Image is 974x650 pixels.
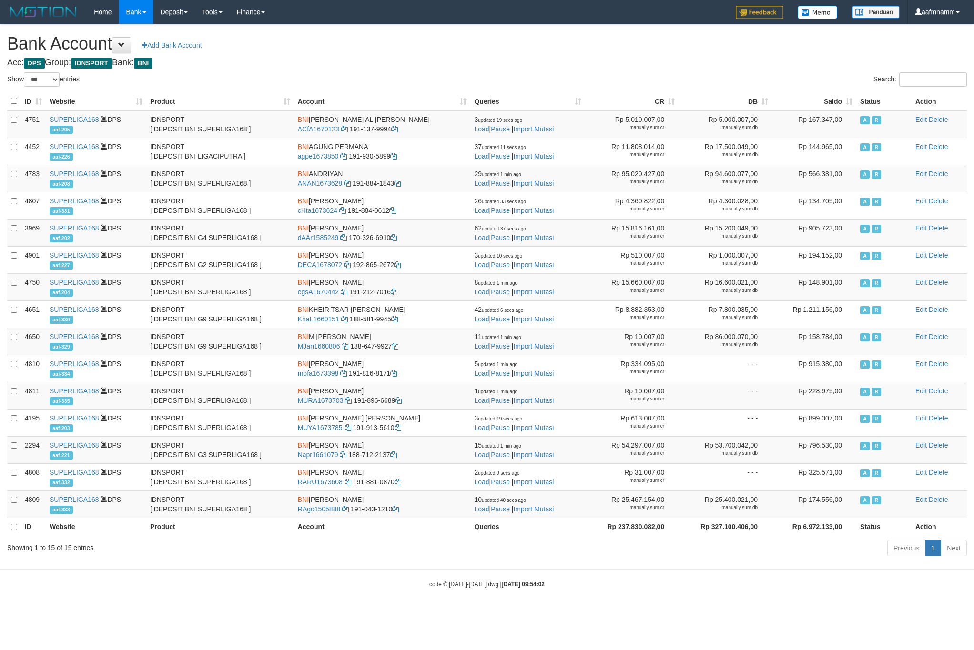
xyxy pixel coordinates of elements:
label: Show entries [7,72,80,87]
a: Previous [887,540,925,556]
a: Edit [915,441,927,449]
a: Delete [929,414,948,422]
td: Rp 148.901,00 [772,273,856,300]
span: updated 1 min ago [478,280,517,286]
a: Copy 1918810870 to clipboard [395,478,401,486]
th: Queries: activate to sort column ascending [470,92,585,110]
a: Copy MURA1673703 to clipboard [345,397,352,404]
span: updated 11 secs ago [482,145,526,150]
span: aaf-204 [50,289,73,297]
a: RAgo1505888 [298,505,341,513]
div: manually sum db [682,151,758,158]
span: Active [860,170,870,179]
a: SUPERLIGA168 [50,170,99,178]
a: SUPERLIGA168 [50,333,99,340]
th: Website: activate to sort column ascending [46,92,146,110]
td: IDNSPORT [ DEPOSIT BNI G9 SUPERLIGA168 ] [146,328,294,355]
div: manually sum db [682,206,758,212]
td: Rp 15.816.161,00 [585,219,679,246]
a: Delete [929,333,948,340]
span: | | [474,143,554,160]
td: 4783 [21,165,46,192]
td: [PERSON_NAME] 170-326-6910 [294,219,471,246]
a: Delete [929,306,948,313]
a: egsA1670442 [298,288,339,296]
a: dAAr1585249 [298,234,339,241]
span: Running [872,116,881,124]
a: SUPERLIGA168 [50,224,99,232]
span: 26 [474,197,526,205]
span: Active [860,279,870,287]
a: Edit [915,469,927,476]
a: Delete [929,251,948,259]
span: BNI [298,197,309,205]
a: Load [474,342,489,350]
td: Rp 10.007,00 [585,328,679,355]
span: 62 [474,224,526,232]
a: Copy 1918966689 to clipboard [395,397,402,404]
a: ACfA1670123 [298,125,339,133]
a: Import Mutasi [513,342,554,350]
a: Edit [915,333,927,340]
a: Copy RARU1673608 to clipboard [345,478,351,486]
a: Import Mutasi [513,397,554,404]
td: IDNSPORT [ DEPOSIT BNI SUPERLIGA168 ] [146,192,294,219]
a: Edit [915,170,927,178]
span: updated 19 secs ago [478,118,522,123]
a: Load [474,234,489,241]
a: Edit [915,496,927,503]
a: Copy 1887122137 to clipboard [390,451,397,459]
td: IDNSPORT [ DEPOSIT BNI SUPERLIGA168 ] [146,273,294,300]
a: Copy 1918840612 to clipboard [389,207,396,214]
a: Edit [915,197,927,205]
span: 11 [474,333,521,340]
a: Edit [915,116,927,123]
a: Edit [915,251,927,259]
a: SUPERLIGA168 [50,143,99,150]
a: Edit [915,279,927,286]
a: SUPERLIGA168 [50,360,99,368]
div: manually sum db [682,233,758,240]
div: manually sum cr [589,314,664,321]
a: Load [474,207,489,214]
a: Delete [929,279,948,286]
a: Pause [491,288,510,296]
span: 42 [474,306,523,313]
a: Load [474,451,489,459]
a: Copy 1910431210 to clipboard [392,505,399,513]
a: Delete [929,441,948,449]
a: RARU1673608 [298,478,343,486]
div: manually sum cr [589,260,664,267]
span: Running [872,170,881,179]
select: Showentries [24,72,60,87]
span: Active [860,306,870,314]
th: DB: activate to sort column ascending [679,92,772,110]
th: Status [856,92,912,110]
span: Running [872,225,881,233]
a: Next [941,540,967,556]
a: Load [474,125,489,133]
a: Import Mutasi [513,207,554,214]
a: Delete [929,224,948,232]
a: Pause [491,451,510,459]
td: [PERSON_NAME] 191-212-7016 [294,273,471,300]
a: Copy KhaL1660151 to clipboard [341,315,348,323]
a: Copy 1912127016 to clipboard [391,288,397,296]
span: aaf-208 [50,180,73,188]
span: Running [872,143,881,151]
th: ID: activate to sort column ascending [21,92,46,110]
a: SUPERLIGA168 [50,414,99,422]
a: Copy 1885819945 to clipboard [391,315,398,323]
a: Copy egsA1670442 to clipboard [341,288,347,296]
td: DPS [46,246,146,273]
span: BNI [298,251,309,259]
a: Napr1661079 [298,451,338,459]
a: SUPERLIGA168 [50,279,99,286]
span: Running [872,306,881,314]
td: IDNSPORT [ DEPOSIT BNI LIGACIPUTRA ] [146,138,294,165]
span: BNI [298,224,309,232]
td: IDNSPORT [ DEPOSIT BNI SUPERLIGA168 ] [146,165,294,192]
td: IDNSPORT [ DEPOSIT BNI G4 SUPERLIGA168 ] [146,219,294,246]
a: Edit [915,224,927,232]
span: BNI [134,58,152,69]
